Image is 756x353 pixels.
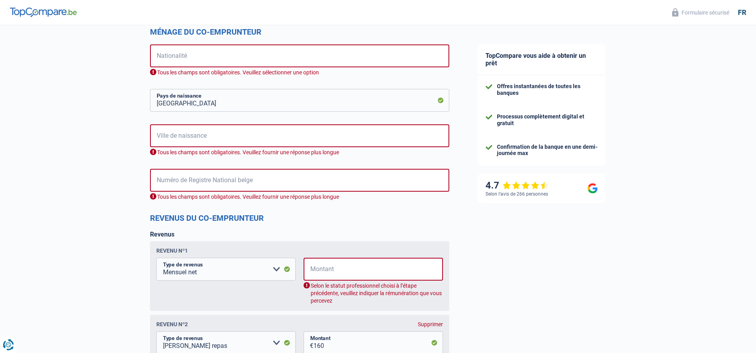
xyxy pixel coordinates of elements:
[156,321,188,327] div: Revenu nº2
[150,231,174,238] label: Revenus
[150,213,449,223] h2: Revenus du co-emprunteur
[478,44,606,75] div: TopCompare vous aide à obtenir un prêt
[156,248,188,254] div: Revenu nº1
[418,321,443,327] div: Supprimer
[150,149,449,156] div: Tous les champs sont obligatoires. Veuillez fournir une réponse plus longue
[738,8,746,17] div: fr
[150,27,449,37] h2: Ménage du co-emprunteur
[485,191,548,197] div: Selon l’avis de 266 personnes
[304,258,314,281] span: €
[667,6,734,19] button: Formulaire sécurisé
[497,144,598,157] div: Confirmation de la banque en une demi-journée max
[150,44,449,67] input: Belgique
[485,180,549,191] div: 4.7
[497,83,598,96] div: Offres instantanées de toutes les banques
[10,7,77,17] img: TopCompare Logo
[150,193,449,201] div: Tous les champs sont obligatoires. Veuillez fournir une réponse plus longue
[150,69,449,76] div: Tous les champs sont obligatoires. Veuillez sélectionner une option
[150,169,449,192] input: 12.12.12-123.12
[497,113,598,127] div: Processus complètement digital et gratuit
[304,282,443,305] div: Selon le statut professionnel choisi à l’étape précédente, veuillez indiquer la rémunération que ...
[150,89,449,112] input: Belgique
